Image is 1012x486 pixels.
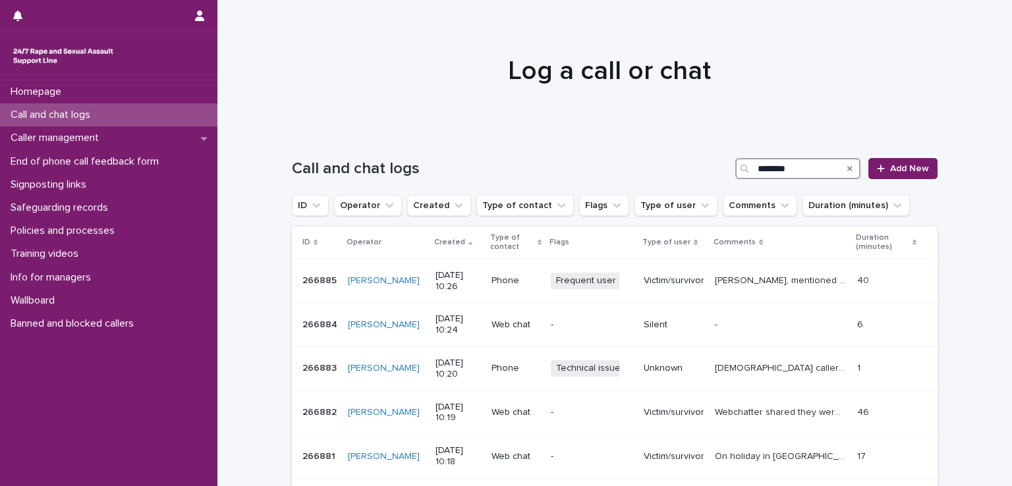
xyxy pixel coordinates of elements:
button: Duration (minutes) [802,195,910,216]
p: Unknown [644,363,704,374]
p: 266883 [302,360,339,374]
button: Comments [723,195,797,216]
p: Web chat [492,451,541,462]
p: [DATE] 10:19 [436,402,481,424]
input: Search [735,158,860,179]
p: Type of user [642,235,690,250]
p: Banned and blocked callers [5,317,144,330]
span: Frequent user [551,273,621,289]
h1: Log a call or chat [287,55,932,87]
p: Phone [492,363,541,374]
p: Web chat [492,319,541,331]
p: Created [434,235,465,250]
p: 17 [857,448,868,462]
a: [PERSON_NAME] [348,275,420,286]
button: Type of user [634,195,717,216]
button: Type of contact [476,195,574,216]
p: - [715,317,720,331]
h1: Call and chat logs [292,159,730,178]
p: End of phone call feedback form [5,155,169,168]
p: On holiday in Spain with his mum......gay man went on a dating site , that was consenting . But e... [715,448,849,462]
p: Victim/survivor [644,451,704,462]
p: 266885 [302,273,339,286]
p: - [551,451,633,462]
p: [DATE] 10:20 [436,358,481,380]
button: ID [292,195,329,216]
p: Duration (minutes) [856,230,909,255]
p: Training videos [5,248,89,260]
p: Victim/survivor [644,407,704,418]
p: Call and chat logs [5,109,101,121]
p: - [551,319,633,331]
a: [PERSON_NAME] [348,363,420,374]
p: 266881 [302,448,338,462]
p: 6 [857,317,866,331]
tr: 266882266882 [PERSON_NAME] [DATE] 10:19Web chat-Victim/survivorWebchatter shared they were raped ... [292,391,938,435]
p: 40 [857,273,872,286]
p: 46 [857,404,872,418]
p: ID [302,235,310,250]
p: Female caller stated the worker was glitching out and sounded robotic and would call back [715,360,849,374]
a: [PERSON_NAME] [348,407,420,418]
button: Created [407,195,471,216]
p: Policies and processes [5,225,125,237]
p: John, mentioned experiences, explored thoughts and feelings and operator gave emotional support, ... [715,273,849,286]
tr: 266885266885 [PERSON_NAME] [DATE] 10:26PhoneFrequent userVictim/survivor[PERSON_NAME], mentioned ... [292,259,938,303]
p: [DATE] 10:18 [436,445,481,468]
p: - [551,407,633,418]
img: rhQMoQhaT3yELyF149Cw [11,43,116,69]
p: Victim/survivor [644,275,704,286]
p: [DATE] 10:26 [436,270,481,292]
p: Phone [492,275,541,286]
button: Flags [579,195,629,216]
p: Signposting links [5,178,97,191]
p: 266884 [302,317,340,331]
p: Caller management [5,132,109,144]
span: Technical issue - other [551,360,657,377]
p: Info for managers [5,271,101,284]
span: Add New [890,164,929,173]
tr: 266883266883 [PERSON_NAME] [DATE] 10:20PhoneTechnical issue - otherUnknown[DEMOGRAPHIC_DATA] call... [292,346,938,391]
p: Comments [714,235,756,250]
p: 266882 [302,404,339,418]
a: Add New [868,158,938,179]
p: Wallboard [5,294,65,307]
button: Operator [334,195,402,216]
p: Silent [644,319,704,331]
p: Operator [347,235,381,250]
p: Flags [549,235,569,250]
p: Webchatter shared they were raped last week, explored defintion of rape, consent. Explored their ... [715,404,849,418]
a: [PERSON_NAME] [348,451,420,462]
p: [DATE] 10:24 [436,313,481,336]
a: [PERSON_NAME] [348,319,420,331]
p: Web chat [492,407,541,418]
p: Homepage [5,86,72,98]
tr: 266881266881 [PERSON_NAME] [DATE] 10:18Web chat-Victim/survivorOn holiday in [GEOGRAPHIC_DATA] wi... [292,435,938,479]
p: Type of contact [490,230,534,255]
tr: 266884266884 [PERSON_NAME] [DATE] 10:24Web chat-Silent-- 66 [292,303,938,347]
p: Safeguarding records [5,202,119,214]
p: 1 [857,360,863,374]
